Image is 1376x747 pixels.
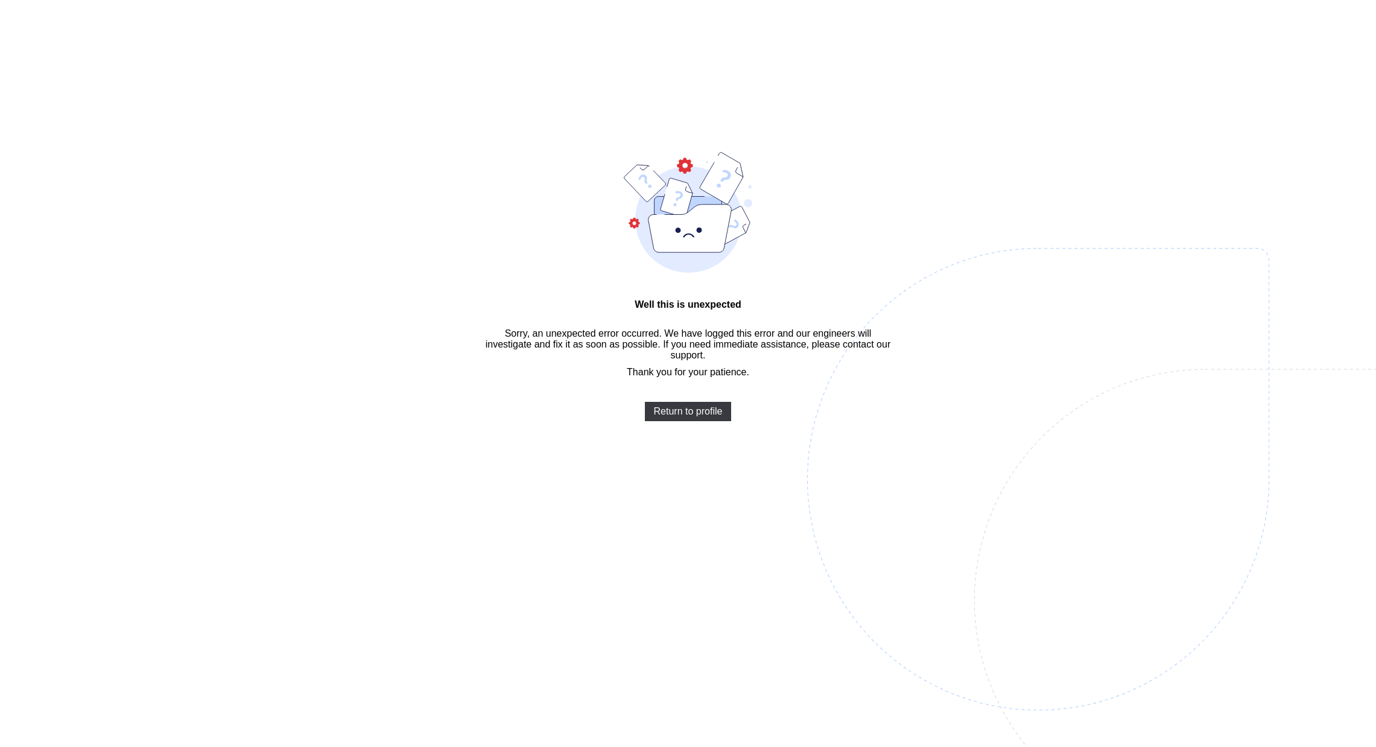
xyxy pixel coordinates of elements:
img: error-bound.9d27ae2af7d8ffd69f21ced9f822e0fd.svg [624,152,752,273]
span: Well this is unexpected [481,299,894,310]
span: Thank you for your patience. [627,367,749,377]
span: Sorry, an unexpected error occurred. We have logged this error and our engineers will investigate... [481,328,894,361]
span: Return to profile [654,406,723,417]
